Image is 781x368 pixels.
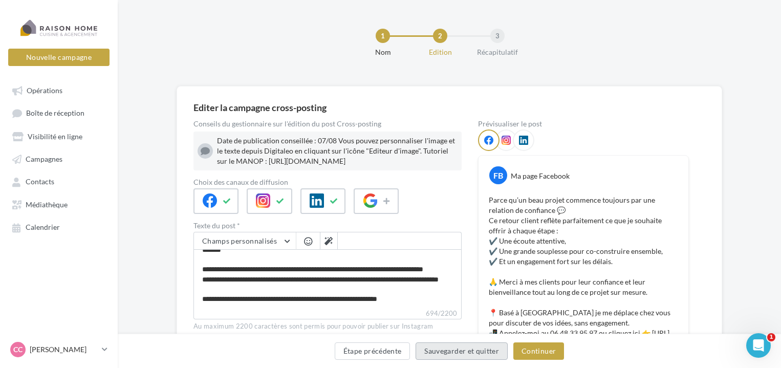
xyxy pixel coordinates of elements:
[489,166,507,184] div: FB
[202,236,277,245] span: Champs personnalisés
[193,103,327,112] div: Editer la campagne cross-posting
[746,333,771,358] iframe: Intercom live chat
[6,81,112,99] a: Opérations
[193,120,462,127] div: Conseils du gestionnaire sur l'édition du post Cross-posting
[27,86,62,95] span: Opérations
[26,109,84,118] span: Boîte de réception
[490,29,505,43] div: 3
[407,47,473,57] div: Edition
[6,218,112,236] a: Calendrier
[478,120,689,127] div: Prévisualiser le post
[6,103,112,122] a: Boîte de réception
[26,223,60,232] span: Calendrier
[513,342,564,360] button: Continuer
[376,29,390,43] div: 1
[193,222,462,229] label: Texte du post *
[26,200,68,209] span: Médiathèque
[26,155,62,163] span: Campagnes
[335,342,410,360] button: Étape précédente
[193,308,462,319] label: 694/2200
[433,29,447,43] div: 2
[194,232,296,250] button: Champs personnalisés
[193,322,462,331] div: Au maximum 2200 caractères sont permis pour pouvoir publier sur Instagram
[193,179,462,186] label: Choix des canaux de diffusion
[767,333,775,341] span: 1
[30,344,98,355] p: [PERSON_NAME]
[26,178,54,186] span: Contacts
[8,49,110,66] button: Nouvelle campagne
[217,136,458,166] div: Date de publication conseillée : 07/08 Vous pouvez personnaliser l'image et le texte depuis Digit...
[416,342,508,360] button: Sauvegarder et quitter
[6,172,112,190] a: Contacts
[28,132,82,141] span: Visibilité en ligne
[6,149,112,168] a: Campagnes
[6,195,112,213] a: Médiathèque
[511,171,570,181] div: Ma page Facebook
[350,47,416,57] div: Nom
[13,344,23,355] span: CC
[8,340,110,359] a: CC [PERSON_NAME]
[6,127,112,145] a: Visibilité en ligne
[465,47,530,57] div: Récapitulatif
